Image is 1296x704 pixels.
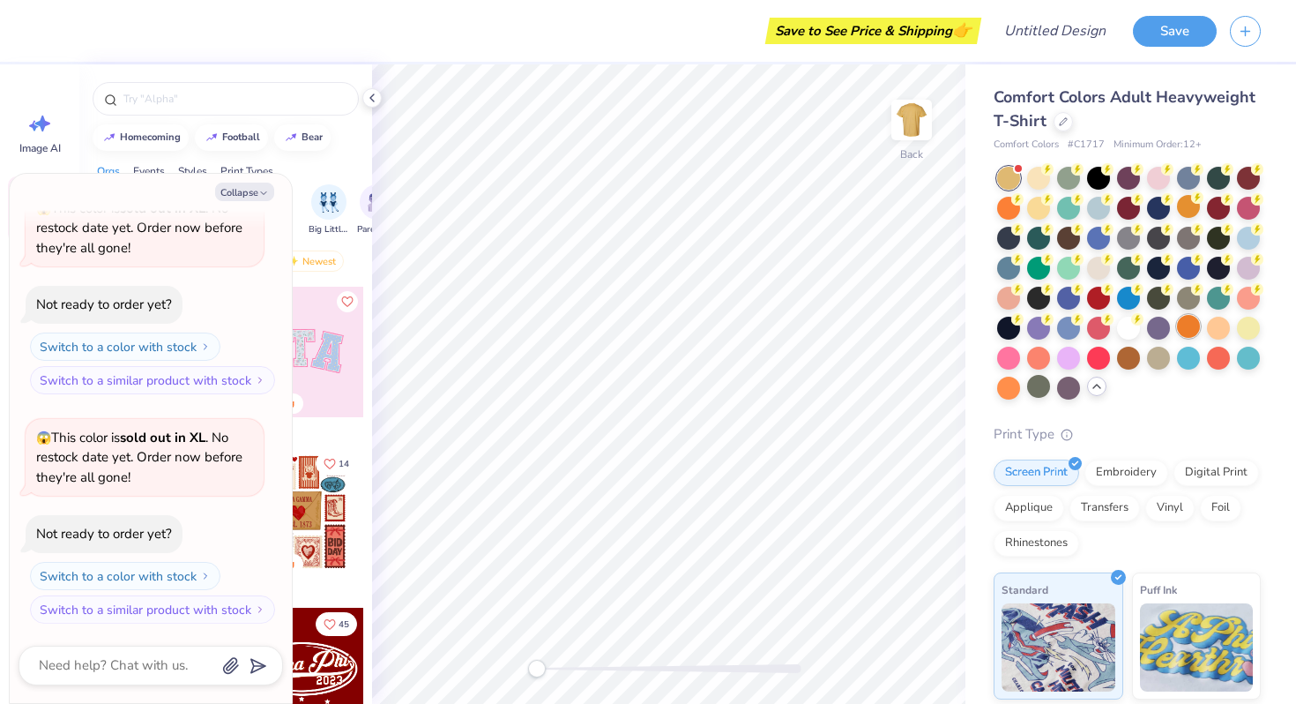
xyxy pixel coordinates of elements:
button: Collapse [215,183,274,201]
button: Switch to a similar product with stock [30,595,275,624]
strong: sold out in XL [120,199,205,217]
div: Back [900,146,923,162]
input: Untitled Design [990,13,1120,49]
button: Like [316,612,357,636]
div: Not ready to order yet? [36,525,172,543]
button: Like [337,291,358,312]
button: Switch to a color with stock [30,562,220,590]
span: Standard [1002,580,1048,599]
div: Vinyl [1145,495,1195,521]
div: Applique [994,495,1064,521]
span: This color is . No restock date yet. Order now before they're all gone! [36,199,242,257]
div: Screen Print [994,460,1079,486]
span: 😱 [36,200,51,217]
img: Switch to a color with stock [200,571,211,581]
img: Big Little Reveal Image [319,192,339,213]
span: Puff Ink [1140,580,1177,599]
button: Save [1133,16,1217,47]
div: Transfers [1069,495,1140,521]
button: Switch to a color with stock [30,333,220,361]
img: Parent's Weekend Image [368,192,388,213]
div: Print Types [220,163,273,179]
img: Standard [1002,603,1115,692]
span: 14 [339,460,349,468]
span: Minimum Order: 12 + [1114,138,1202,153]
button: filter button [357,184,398,236]
div: Embroidery [1084,460,1168,486]
div: Not ready to order yet? [36,296,172,313]
div: football [222,132,260,142]
span: Big Little Reveal [309,223,349,236]
button: bear [274,124,331,151]
img: Switch to a similar product with stock [255,604,265,615]
button: football [195,124,268,151]
span: Image AI [19,141,61,155]
img: trend_line.gif [205,132,219,143]
button: Switch to a similar product with stock [30,366,275,394]
div: bear [302,132,323,142]
span: Parent's Weekend [357,223,398,236]
img: Puff Ink [1140,603,1254,692]
div: filter for Big Little Reveal [309,184,349,236]
div: Styles [178,163,207,179]
div: Rhinestones [994,530,1079,557]
button: Like [316,452,357,476]
span: Comfort Colors [994,138,1059,153]
div: filter for Parent's Weekend [357,184,398,236]
img: Switch to a similar product with stock [255,375,265,386]
img: Back [894,102,929,138]
img: trend_line.gif [102,132,116,143]
span: # C1717 [1068,138,1105,153]
img: trend_line.gif [284,132,298,143]
button: filter button [309,184,349,236]
div: Save to See Price & Shipping [770,18,977,44]
span: 👉 [952,19,972,41]
div: homecoming [120,132,181,142]
div: Print Type [994,424,1261,445]
span: Comfort Colors Adult Heavyweight T-Shirt [994,86,1255,131]
span: This color is . No restock date yet. Order now before they're all gone! [36,429,242,486]
input: Try "Alpha" [122,90,347,108]
div: Events [133,163,165,179]
span: 45 [339,620,349,629]
div: Foil [1200,495,1241,521]
span: 😱 [36,430,51,446]
strong: sold out in XL [120,429,205,446]
div: Digital Print [1173,460,1259,486]
div: Newest [277,251,344,272]
img: Switch to a color with stock [200,341,211,352]
div: Orgs [97,163,120,179]
button: homecoming [93,124,189,151]
div: Accessibility label [528,660,546,678]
